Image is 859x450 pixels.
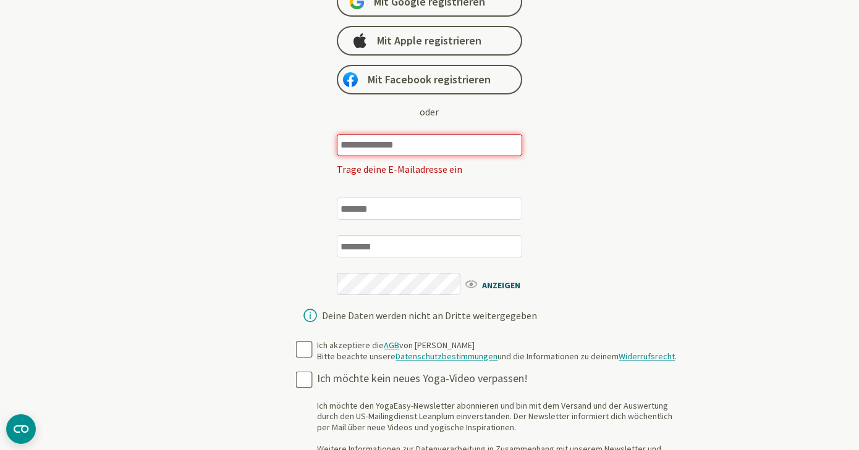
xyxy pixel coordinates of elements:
[377,33,481,48] span: Mit Apple registrieren
[322,310,537,320] div: Deine Daten werden nicht an Dritte weitergegeben
[619,351,675,362] a: Widerrufsrecht
[337,65,522,94] a: Mit Facebook registrieren
[317,340,677,362] div: Ich akzeptiere die von [PERSON_NAME] Bitte beachte unsere und die Informationen zu deinem .
[368,72,491,87] span: Mit Facebook registrieren
[337,162,522,176] p: Trage deine E-Mailadresse ein
[463,277,535,292] span: ANZEIGEN
[317,372,683,386] div: Ich möchte kein neues Yoga-Video verpassen!
[420,104,439,119] div: oder
[384,340,399,351] a: AGB
[6,414,36,444] button: CMP-Widget öffnen
[337,26,522,56] a: Mit Apple registrieren
[396,351,497,362] a: Datenschutzbestimmungen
